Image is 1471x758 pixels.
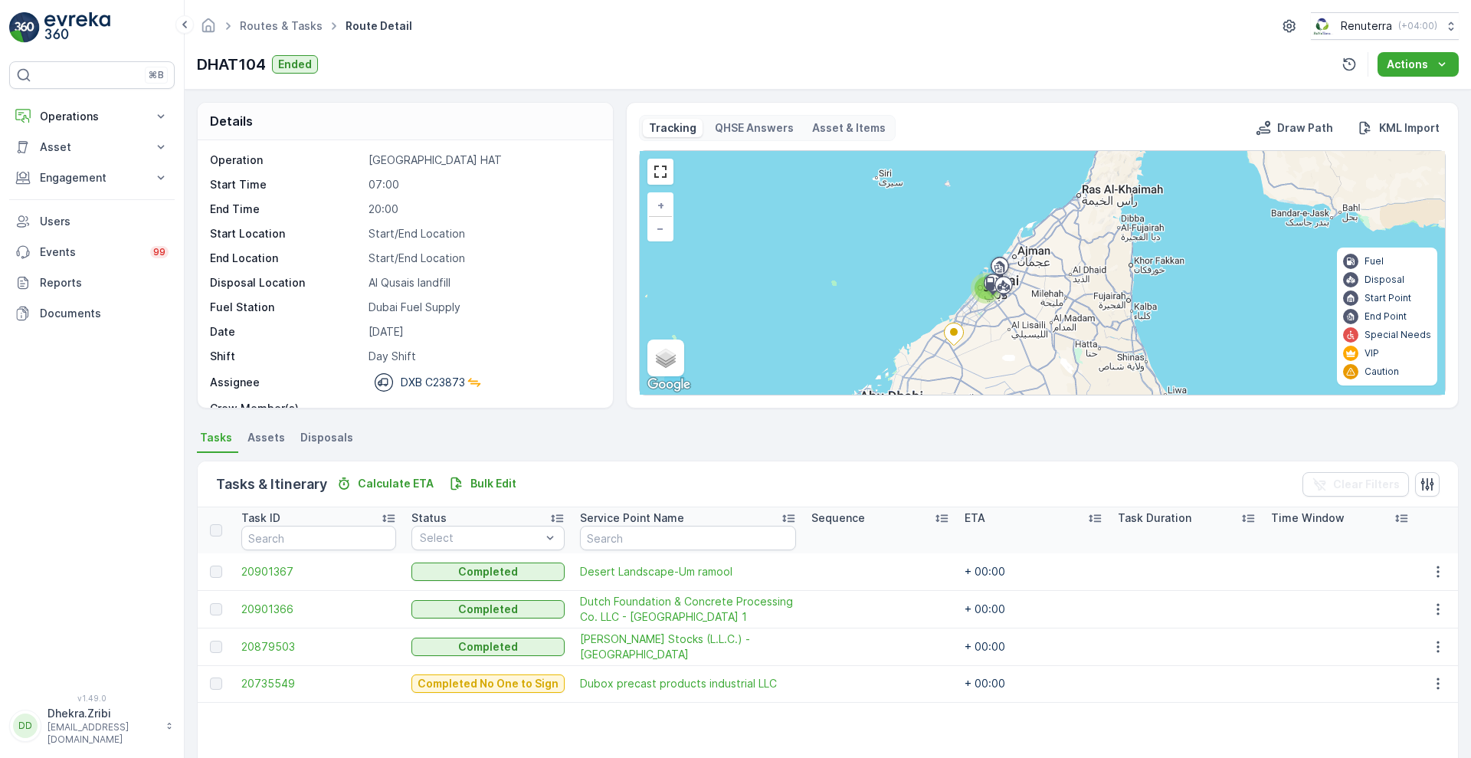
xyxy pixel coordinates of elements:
div: DD [13,714,38,738]
p: 20:00 [369,202,597,217]
td: + 00:00 [957,628,1110,665]
p: [EMAIL_ADDRESS][DOMAIN_NAME] [48,721,158,746]
div: Toggle Row Selected [210,603,222,615]
td: + 00:00 [957,665,1110,702]
p: [DATE] [369,324,597,340]
p: - [369,401,597,416]
button: Completed [411,638,565,656]
p: Sequence [811,510,865,526]
button: Asset [9,132,175,162]
p: Time Window [1271,510,1345,526]
input: Search [580,526,796,550]
a: Users [9,206,175,237]
span: + [657,199,664,212]
p: Documents [40,306,169,321]
span: Dutch Foundation & Concrete Processing Co. LLC - [GEOGRAPHIC_DATA] 1 [580,594,796,625]
a: Events99 [9,237,175,267]
p: Operations [40,109,144,124]
p: Status [411,510,447,526]
p: ( +04:00 ) [1398,20,1437,32]
span: 20879503 [241,639,396,655]
a: Homepage [200,23,217,36]
button: Actions [1378,52,1459,77]
p: Fuel Station [210,300,362,315]
p: Bulk Edit [470,476,516,491]
button: Completed [411,600,565,619]
p: Completed [458,564,518,579]
p: Asset [40,139,144,155]
div: 3 [971,273,1001,304]
p: ⌘B [149,69,164,81]
p: Day Shift [369,349,597,364]
p: Start Time [210,177,362,192]
p: QHSE Answers [715,120,794,136]
p: Crew Member(s) [210,401,362,416]
p: Renuterra [1341,18,1392,34]
a: 20735549 [241,676,396,691]
a: Open this area in Google Maps (opens a new window) [644,375,694,395]
span: Disposals [300,430,353,445]
p: Clear Filters [1333,477,1400,492]
p: Dhekra.Zribi [48,706,158,721]
p: DHAT104 [197,53,266,76]
p: DXB C23873 [401,375,465,390]
span: Route Detail [342,18,415,34]
p: Shift [210,349,362,364]
p: Completed [458,602,518,617]
p: Events [40,244,141,260]
p: Completed [458,639,518,655]
a: Routes & Tasks [240,19,323,32]
div: Toggle Row Selected [210,678,222,690]
a: Reports [9,267,175,298]
span: Tasks [200,430,232,445]
p: Actions [1387,57,1428,72]
p: Caution [1365,366,1399,378]
a: Dutch Foundation & Concrete Processing Co. LLC - Al Barsha 1 [580,594,796,625]
p: Operation [210,153,362,168]
a: Zoom In [649,194,672,217]
a: 20901367 [241,564,396,579]
img: Google [644,375,694,395]
button: Bulk Edit [443,474,523,493]
a: Desert Landscape-Um ramool [580,564,796,579]
span: [PERSON_NAME] Stocks (L.L.C.) - [GEOGRAPHIC_DATA] [580,632,796,662]
p: ETA [965,510,985,526]
button: Completed No One to Sign [411,674,565,693]
p: Ended [278,57,312,72]
p: Calculate ETA [358,476,434,491]
p: [GEOGRAPHIC_DATA] HAT [369,153,597,168]
td: + 00:00 [957,553,1110,590]
p: Task Duration [1118,510,1191,526]
p: 07:00 [369,177,597,192]
a: View Fullscreen [649,160,672,183]
p: Disposal [1365,274,1404,286]
img: Screenshot_2024-07-26_at_13.33.01.png [1311,18,1335,34]
button: Engagement [9,162,175,193]
p: Users [40,214,169,229]
p: Tracking [649,120,696,136]
div: 0 [640,151,1445,395]
button: DDDhekra.Zribi[EMAIL_ADDRESS][DOMAIN_NAME] [9,706,175,746]
p: Dubai Fuel Supply [369,300,597,315]
p: Select [420,530,541,546]
button: Renuterra(+04:00) [1311,12,1459,40]
p: Assignee [210,375,260,390]
a: 20901366 [241,602,396,617]
p: Engagement [40,170,144,185]
input: Search [241,526,396,550]
p: Completed No One to Sign [418,676,559,691]
span: Assets [247,430,285,445]
p: End Point [1365,310,1407,323]
p: 99 [153,246,165,258]
p: KML Import [1379,120,1440,136]
p: Start Point [1365,292,1411,304]
p: Disposal Location [210,275,362,290]
p: Fuel [1365,255,1384,267]
p: Al Qusais landfill [369,275,597,290]
a: Dubox precast products industrial LLC [580,676,796,691]
div: Toggle Row Selected [210,566,222,578]
p: Draw Path [1277,120,1333,136]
